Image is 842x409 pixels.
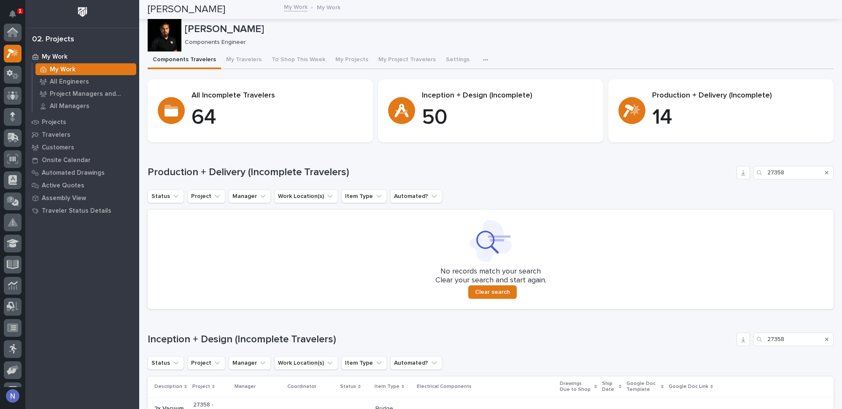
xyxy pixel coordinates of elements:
img: Workspace Logo [75,4,90,20]
a: All Engineers [32,76,139,87]
p: Onsite Calendar [42,157,91,164]
button: Work Location(s) [274,190,338,203]
p: All Engineers [50,78,89,86]
button: To Shop This Week [267,51,330,69]
p: Components Engineer [185,39,827,46]
p: Production + Delivery (Incomplete) [652,91,823,100]
button: Item Type [341,356,387,370]
p: My Work [42,53,67,61]
p: Google Doc Link [669,382,708,391]
h1: Inception + Design (Incomplete Travelers) [148,333,733,346]
p: 64 [192,105,363,130]
p: My Work [317,2,340,11]
button: My Projects [330,51,373,69]
p: Project [192,382,210,391]
button: Work Location(s) [274,356,338,370]
a: All Managers [32,100,139,112]
button: Notifications [4,5,22,23]
p: Drawings Due to Shop [560,379,592,395]
button: Status [148,356,184,370]
button: Components Travelers [148,51,221,69]
div: 02. Projects [32,35,74,44]
button: Project [187,356,225,370]
a: Travelers [25,128,139,141]
h1: Production + Delivery (Incomplete Travelers) [148,166,733,179]
button: Manager [229,356,271,370]
p: Status [340,382,356,391]
a: My Work [284,2,308,11]
a: My Work [25,50,139,63]
button: Item Type [341,190,387,203]
button: Manager [229,190,271,203]
button: Project [187,190,225,203]
p: Customers [42,144,74,152]
p: Electrical Components [417,382,472,391]
p: Traveler Status Details [42,207,111,215]
div: Notifications1 [11,10,22,24]
a: Assembly View [25,192,139,204]
p: Active Quotes [42,182,84,190]
input: Search [753,166,834,179]
p: 50 [422,105,593,130]
button: users-avatar [4,387,22,405]
button: Clear search [468,285,517,299]
p: 1 [19,8,22,14]
a: Automated Drawings [25,166,139,179]
input: Search [753,333,834,346]
p: [PERSON_NAME] [185,23,830,35]
p: Project Managers and Engineers [50,90,133,98]
p: Travelers [42,131,70,139]
p: Inception + Design (Incomplete) [422,91,593,100]
button: Settings [441,51,475,69]
button: My Project Travelers [373,51,441,69]
p: Manager [235,382,256,391]
button: My Travelers [221,51,267,69]
p: Google Doc Template [626,379,659,395]
p: My Work [50,66,76,73]
button: Automated? [390,190,442,203]
a: Projects [25,116,139,128]
a: Traveler Status Details [25,204,139,217]
p: No records match your search [158,267,823,276]
button: Automated? [390,356,442,370]
p: Coordinator [287,382,316,391]
p: Clear your search and start again. [435,276,546,285]
p: Assembly View [42,195,86,202]
a: Active Quotes [25,179,139,192]
p: All Managers [50,103,89,110]
p: 14 [652,105,823,130]
p: All Incomplete Travelers [192,91,363,100]
button: Status [148,190,184,203]
p: Item Type [375,382,399,391]
a: My Work [32,63,139,75]
a: Customers [25,141,139,154]
p: Automated Drawings [42,169,105,177]
p: Projects [42,119,66,126]
span: Clear search [475,288,510,296]
p: Ship Date [602,379,617,395]
a: Project Managers and Engineers [32,88,139,100]
p: Description [154,382,182,391]
a: Onsite Calendar [25,154,139,166]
